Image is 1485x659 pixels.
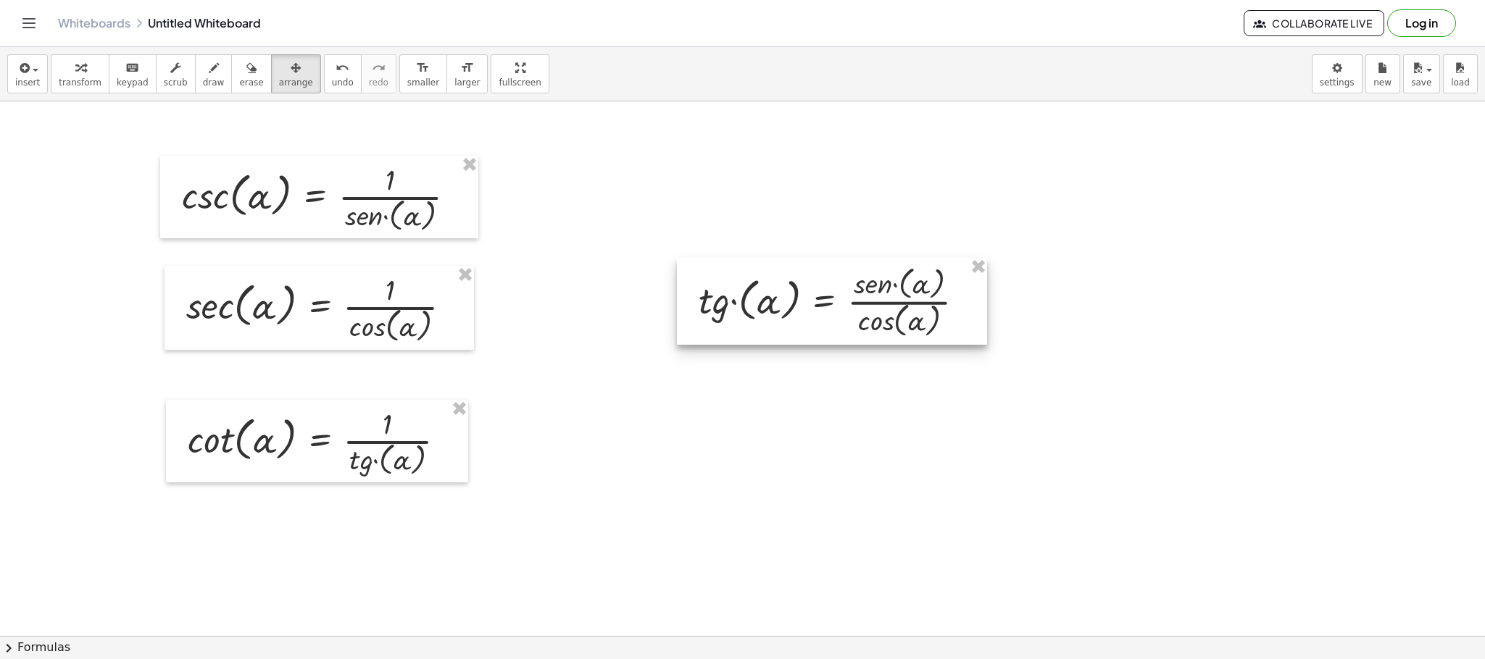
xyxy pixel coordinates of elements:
[336,59,349,77] i: undo
[1320,77,1355,88] span: settings
[372,59,386,77] i: redo
[7,54,48,93] button: insert
[239,77,263,88] span: erase
[460,59,474,77] i: format_size
[117,77,149,88] span: keypad
[369,77,388,88] span: redo
[203,77,225,88] span: draw
[1365,54,1400,93] button: new
[416,59,430,77] i: format_size
[231,54,271,93] button: erase
[1451,77,1470,88] span: load
[1411,77,1431,88] span: save
[1256,17,1372,30] span: Collaborate Live
[454,77,480,88] span: larger
[279,77,313,88] span: arrange
[195,54,233,93] button: draw
[1443,54,1478,93] button: load
[332,77,354,88] span: undo
[164,77,188,88] span: scrub
[156,54,196,93] button: scrub
[407,77,439,88] span: smaller
[125,59,139,77] i: keyboard
[446,54,488,93] button: format_sizelarger
[1312,54,1363,93] button: settings
[1373,77,1392,88] span: new
[399,54,447,93] button: format_sizesmaller
[15,77,40,88] span: insert
[491,54,549,93] button: fullscreen
[499,77,541,88] span: fullscreen
[1244,10,1384,36] button: Collaborate Live
[271,54,321,93] button: arrange
[324,54,362,93] button: undoundo
[109,54,157,93] button: keyboardkeypad
[59,77,101,88] span: transform
[17,12,41,35] button: Toggle navigation
[1387,9,1456,37] button: Log in
[51,54,109,93] button: transform
[58,16,130,30] a: Whiteboards
[1403,54,1440,93] button: save
[361,54,396,93] button: redoredo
